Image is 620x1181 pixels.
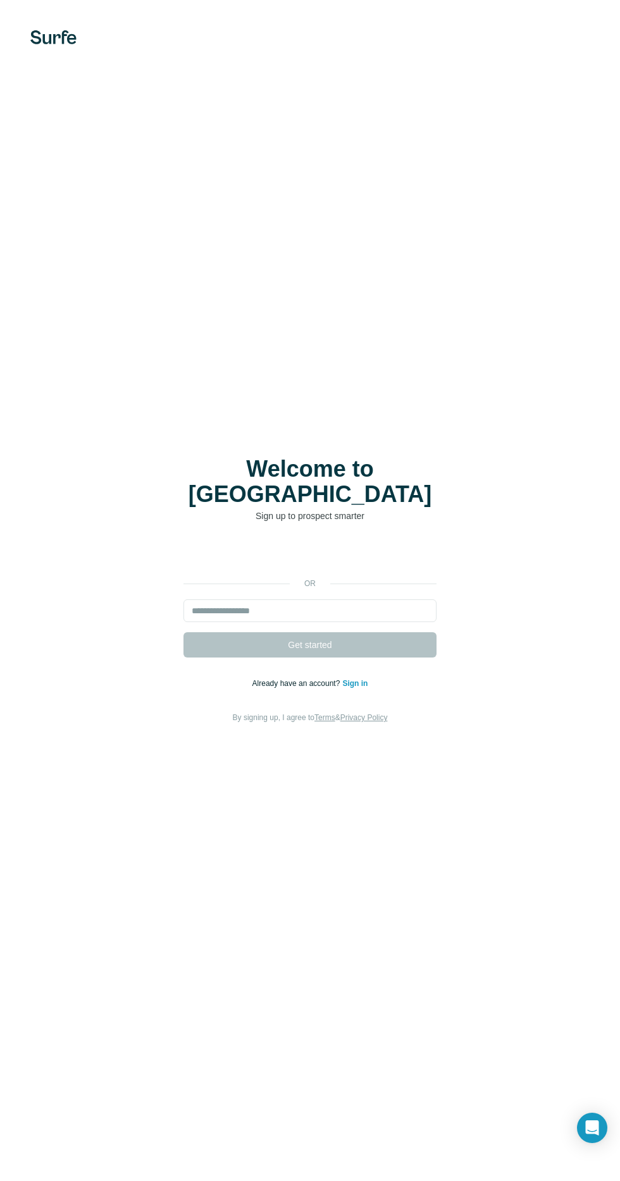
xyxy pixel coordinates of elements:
[577,1113,607,1143] div: Open Intercom Messenger
[314,713,335,722] a: Terms
[183,456,437,507] h1: Welcome to [GEOGRAPHIC_DATA]
[252,679,343,688] span: Already have an account?
[30,30,77,44] img: Surfe's logo
[233,713,388,722] span: By signing up, I agree to &
[342,679,368,688] a: Sign in
[183,510,437,522] p: Sign up to prospect smarter
[290,578,330,589] p: or
[177,541,443,569] iframe: Sign in with Google Button
[340,713,388,722] a: Privacy Policy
